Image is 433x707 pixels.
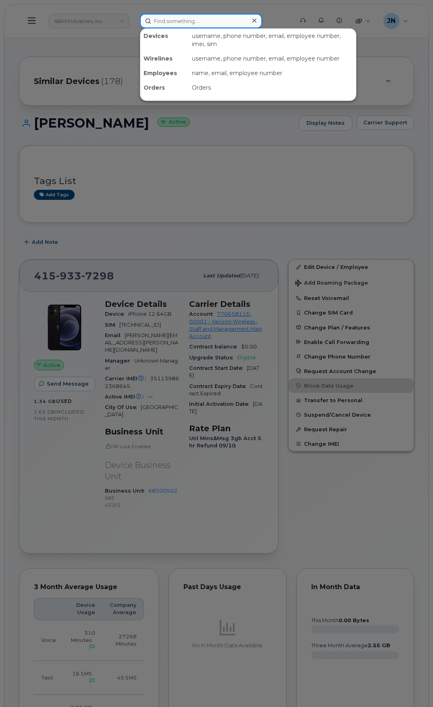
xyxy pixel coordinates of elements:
div: Employees [140,66,189,80]
div: Orders [189,80,356,95]
div: name, email, employee number [189,66,356,80]
div: Devices [140,29,189,51]
div: Orders [140,80,189,95]
div: username, phone number, email, employee number [189,51,356,66]
div: Wirelines [140,51,189,66]
div: username, phone number, email, employee number, imei, sim [189,29,356,51]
